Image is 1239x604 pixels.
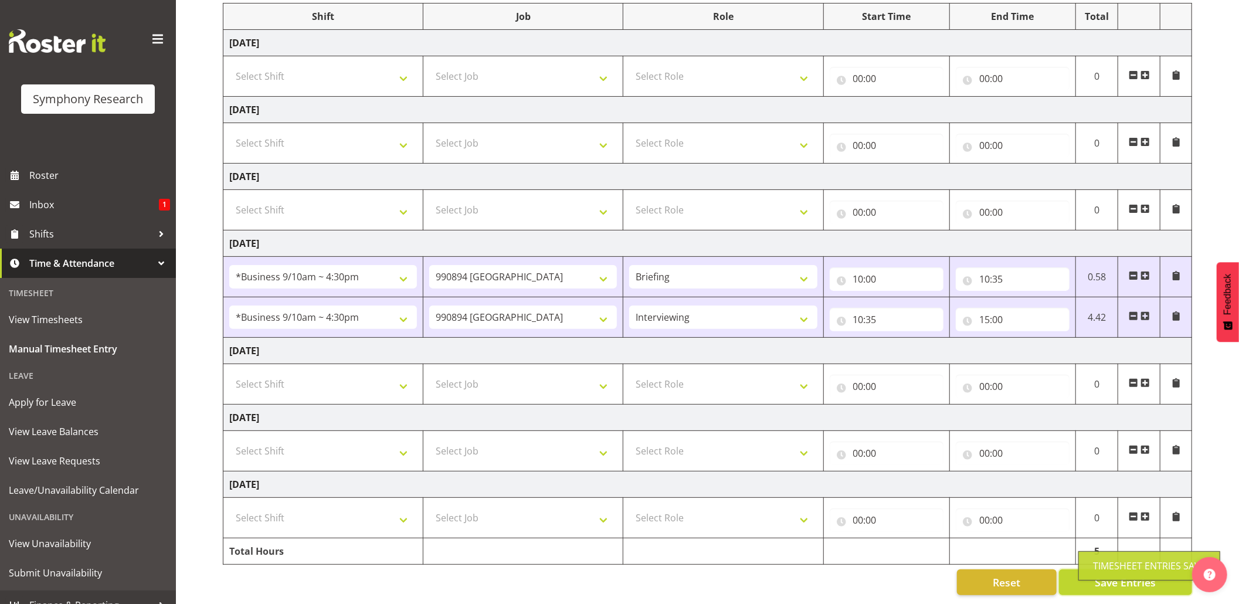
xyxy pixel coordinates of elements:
[957,569,1057,595] button: Reset
[1076,498,1118,538] td: 0
[9,481,167,499] span: Leave/Unavailability Calendar
[29,255,152,272] span: Time & Attendance
[29,196,159,213] span: Inbox
[1076,297,1118,338] td: 4.42
[830,508,943,532] input: Click to select...
[830,9,943,23] div: Start Time
[9,535,167,552] span: View Unavailability
[223,30,1192,56] td: [DATE]
[830,134,943,157] input: Click to select...
[9,452,167,470] span: View Leave Requests
[3,417,173,446] a: View Leave Balances
[1076,56,1118,97] td: 0
[33,90,143,108] div: Symphony Research
[9,340,167,358] span: Manual Timesheet Entry
[3,558,173,588] a: Submit Unavailability
[629,9,817,23] div: Role
[956,67,1070,90] input: Click to select...
[9,393,167,411] span: Apply for Leave
[3,476,173,505] a: Leave/Unavailability Calendar
[956,508,1070,532] input: Click to select...
[223,338,1192,364] td: [DATE]
[1076,364,1118,405] td: 0
[1076,123,1118,164] td: 0
[9,311,167,328] span: View Timesheets
[1217,262,1239,342] button: Feedback - Show survey
[830,201,943,224] input: Click to select...
[9,29,106,53] img: Rosterit website logo
[1082,9,1112,23] div: Total
[159,199,170,211] span: 1
[3,364,173,388] div: Leave
[1204,569,1216,581] img: help-xxl-2.png
[3,281,173,305] div: Timesheet
[429,9,617,23] div: Job
[223,405,1192,431] td: [DATE]
[3,529,173,558] a: View Unavailability
[9,423,167,440] span: View Leave Balances
[3,334,173,364] a: Manual Timesheet Entry
[956,201,1070,224] input: Click to select...
[956,9,1070,23] div: End Time
[29,167,170,184] span: Roster
[1076,190,1118,230] td: 0
[993,575,1020,590] span: Reset
[1093,559,1206,573] div: Timesheet Entries Save
[1223,274,1233,315] span: Feedback
[956,134,1070,157] input: Click to select...
[1095,575,1156,590] span: Save Entries
[9,564,167,582] span: Submit Unavailability
[956,375,1070,398] input: Click to select...
[223,230,1192,257] td: [DATE]
[1076,431,1118,471] td: 0
[223,538,423,565] td: Total Hours
[223,164,1192,190] td: [DATE]
[229,9,417,23] div: Shift
[830,375,943,398] input: Click to select...
[956,267,1070,291] input: Click to select...
[3,388,173,417] a: Apply for Leave
[1076,538,1118,565] td: 5
[956,442,1070,465] input: Click to select...
[223,471,1192,498] td: [DATE]
[1059,569,1192,595] button: Save Entries
[29,225,152,243] span: Shifts
[3,446,173,476] a: View Leave Requests
[3,505,173,529] div: Unavailability
[830,267,943,291] input: Click to select...
[223,97,1192,123] td: [DATE]
[830,308,943,331] input: Click to select...
[1076,257,1118,297] td: 0.58
[3,305,173,334] a: View Timesheets
[956,308,1070,331] input: Click to select...
[830,442,943,465] input: Click to select...
[830,67,943,90] input: Click to select...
